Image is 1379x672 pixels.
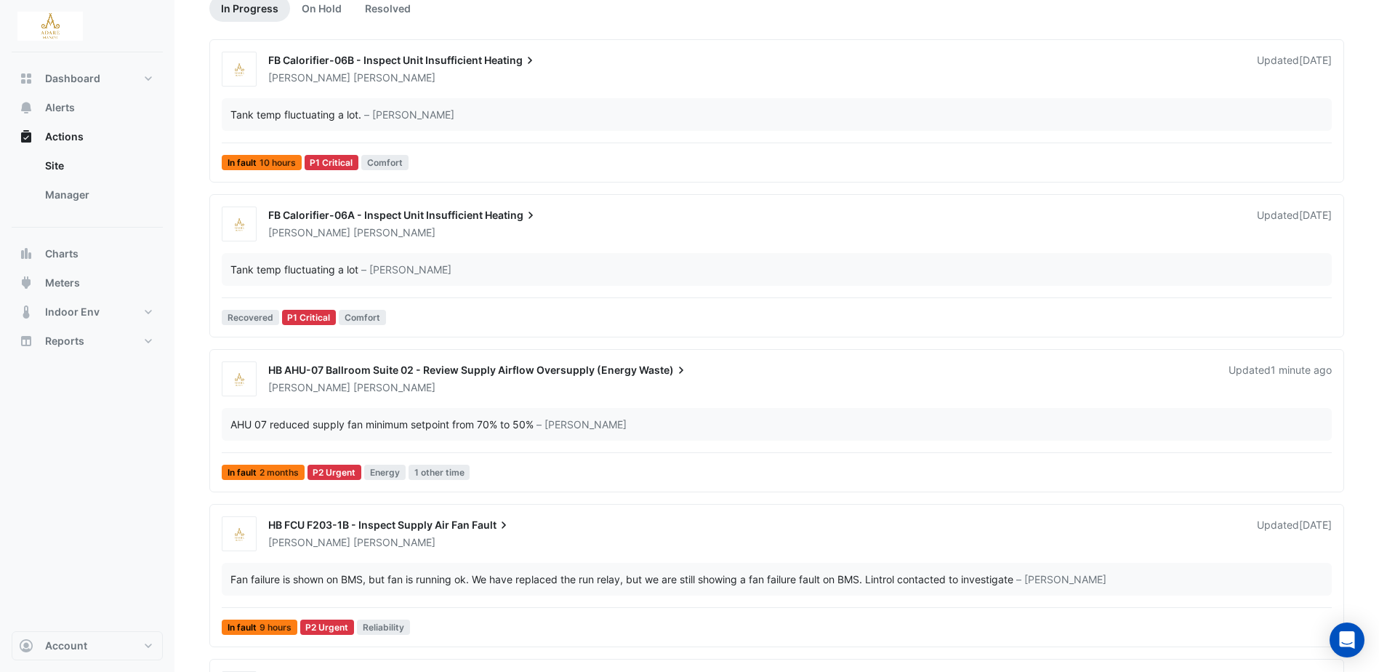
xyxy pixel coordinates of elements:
[12,327,163,356] button: Reports
[12,239,163,268] button: Charts
[1257,208,1332,240] div: Updated
[12,268,163,297] button: Meters
[409,465,470,480] span: 1 other time
[639,363,688,377] span: Waste)
[230,572,1013,587] div: Fan failure is shown on BMS, but fan is running ok. We have replaced the run relay, but we are st...
[484,53,537,68] span: Heating
[19,100,33,115] app-icon: Alerts
[260,159,296,167] span: 10 hours
[282,310,337,325] div: P1 Critical
[339,310,386,325] span: Comfort
[1299,519,1332,531] span: Thu 03-Jul-2025 16:20 IST
[307,465,362,480] div: P2 Urgent
[19,305,33,319] app-icon: Indoor Env
[1299,209,1332,221] span: Fri 18-Apr-2025 09:15 IST
[17,12,83,41] img: Company Logo
[300,620,355,635] div: P2 Urgent
[357,620,410,635] span: Reliability
[45,276,80,290] span: Meters
[1257,53,1332,85] div: Updated
[364,107,454,122] span: – [PERSON_NAME]
[230,107,361,122] div: Tank temp fluctuating a lot.
[260,468,299,477] span: 2 months
[19,334,33,348] app-icon: Reports
[260,623,292,632] span: 9 hours
[305,155,359,170] div: P1 Critical
[222,155,302,170] span: In fault
[353,535,435,550] span: [PERSON_NAME]
[222,527,256,542] img: Adare Manor
[230,417,534,432] div: AHU 07 reduced supply fan minimum setpoint from 70% to 50%
[12,93,163,122] button: Alerts
[1229,363,1332,395] div: Updated
[268,381,350,393] span: [PERSON_NAME]
[45,334,84,348] span: Reports
[472,518,511,532] span: Fault
[268,536,350,548] span: [PERSON_NAME]
[12,122,163,151] button: Actions
[268,226,350,239] span: [PERSON_NAME]
[222,620,297,635] span: In fault
[12,64,163,93] button: Dashboard
[45,100,75,115] span: Alerts
[222,372,256,387] img: Adare Manor
[45,71,100,86] span: Dashboard
[12,151,163,215] div: Actions
[485,208,538,223] span: Heating
[12,631,163,660] button: Account
[19,71,33,86] app-icon: Dashboard
[1271,364,1332,376] span: Wed 20-Aug-2025 15:04 IST
[45,129,84,144] span: Actions
[268,54,482,66] span: FB Calorifier-06B - Inspect Unit Insufficient
[222,465,305,480] span: In fault
[19,276,33,290] app-icon: Meters
[12,297,163,327] button: Indoor Env
[33,180,163,209] a: Manager
[45,247,79,261] span: Charts
[268,364,637,376] span: HB AHU-07 Ballroom Suite 02 - Review Supply Airflow Oversupply (Energy
[222,63,256,77] img: Adare Manor
[353,71,435,85] span: [PERSON_NAME]
[222,217,256,232] img: Adare Manor
[364,465,406,480] span: Energy
[536,417,627,432] span: – [PERSON_NAME]
[353,380,435,395] span: [PERSON_NAME]
[19,129,33,144] app-icon: Actions
[1016,572,1106,587] span: – [PERSON_NAME]
[268,71,350,84] span: [PERSON_NAME]
[361,155,409,170] span: Comfort
[45,639,87,653] span: Account
[1330,623,1364,657] div: Open Intercom Messenger
[33,151,163,180] a: Site
[19,247,33,261] app-icon: Charts
[45,305,100,319] span: Indoor Env
[230,262,358,277] div: Tank temp fluctuating a lot
[1299,54,1332,66] span: Fri 18-Apr-2025 09:47 IST
[268,519,470,531] span: HB FCU F203-1B - Inspect Supply Air Fan
[222,310,279,325] span: Recovered
[361,262,451,277] span: – [PERSON_NAME]
[353,225,435,240] span: [PERSON_NAME]
[268,209,483,221] span: FB Calorifier-06A - Inspect Unit Insufficient
[1257,518,1332,550] div: Updated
